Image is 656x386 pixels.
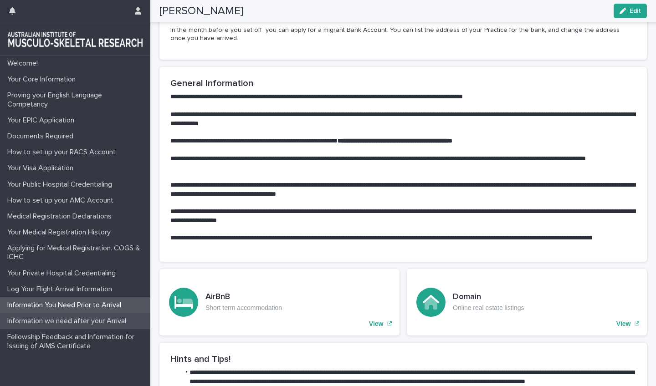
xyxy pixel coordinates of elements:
span: Edit [630,8,641,14]
p: In the month before you set off you can apply for a migrant Bank Account. You can list the addres... [170,26,636,42]
a: View [407,269,647,335]
p: How to set up your RACS Account [4,148,123,157]
h2: General Information [170,78,636,89]
p: Welcome! [4,59,45,68]
p: Fellowship Feedback and Information for Issuing of AIMS Certificate [4,333,150,350]
button: Edit [614,4,647,18]
p: Proving your English Language Competancy [4,91,150,108]
p: Your Public Hospital Credentialing [4,180,119,189]
p: Short term accommodation [205,304,282,312]
h3: AirBnB [205,292,282,302]
p: Your Medical Registration History [4,228,118,237]
h2: Hints and Tips! [170,354,636,365]
p: Online real estate listings [453,304,524,312]
p: Your Private Hospital Credentialing [4,269,123,278]
p: Your Visa Application [4,164,81,173]
p: How to set up your AMC Account [4,196,121,205]
p: Your EPIC Application [4,116,82,125]
img: 1xcjEmqDTcmQhduivVBy [7,30,143,48]
p: Log Your Flight Arrival Information [4,285,119,294]
h3: Domain [453,292,524,302]
p: Documents Required [4,132,81,141]
p: Your Core Information [4,75,83,84]
p: View [616,320,631,328]
p: View [369,320,384,328]
p: Information we need after your Arrival [4,317,133,325]
a: View [159,269,400,335]
h2: [PERSON_NAME] [159,5,243,18]
p: Applying for Medical Registration. COGS & ICHC [4,244,150,261]
p: Information You Need Prior to Arrival [4,301,128,310]
p: Medical Registration Declarations [4,212,119,221]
